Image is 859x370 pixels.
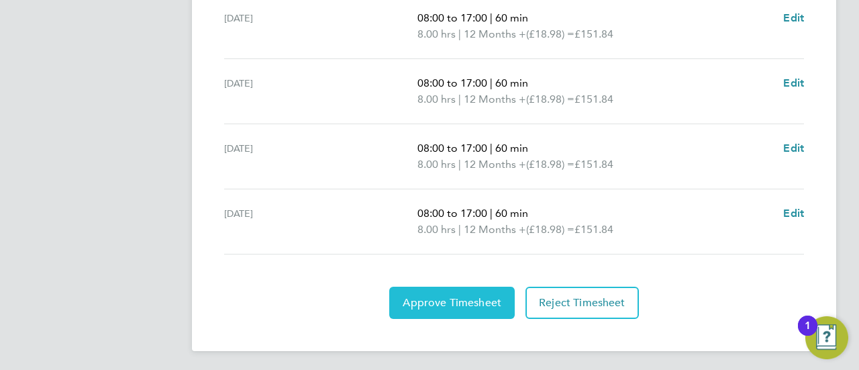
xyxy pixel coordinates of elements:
span: | [490,142,493,154]
a: Edit [783,10,804,26]
button: Open Resource Center, 1 new notification [805,316,848,359]
span: 8.00 hrs [417,158,456,171]
span: 8.00 hrs [417,93,456,105]
div: [DATE] [224,10,417,42]
span: | [490,207,493,220]
span: (£18.98) = [526,158,574,171]
span: Edit [783,77,804,89]
span: Approve Timesheet [403,296,501,310]
div: [DATE] [224,205,417,238]
span: 08:00 to 17:00 [417,11,487,24]
span: 60 min [495,11,528,24]
span: 12 Months + [464,91,526,107]
span: (£18.98) = [526,93,574,105]
span: 12 Months + [464,156,526,173]
a: Edit [783,140,804,156]
span: 12 Months + [464,222,526,238]
span: 08:00 to 17:00 [417,207,487,220]
button: Approve Timesheet [389,287,515,319]
span: | [458,93,461,105]
span: | [458,158,461,171]
span: Edit [783,142,804,154]
span: £151.84 [574,158,613,171]
span: | [458,28,461,40]
button: Reject Timesheet [525,287,639,319]
span: Edit [783,207,804,220]
span: 8.00 hrs [417,223,456,236]
span: Reject Timesheet [539,296,625,310]
a: Edit [783,205,804,222]
span: 08:00 to 17:00 [417,142,487,154]
a: Edit [783,75,804,91]
span: (£18.98) = [526,223,574,236]
span: 60 min [495,142,528,154]
span: £151.84 [574,93,613,105]
span: Edit [783,11,804,24]
span: 8.00 hrs [417,28,456,40]
span: | [490,11,493,24]
div: [DATE] [224,140,417,173]
span: £151.84 [574,223,613,236]
div: 1 [805,326,811,343]
span: (£18.98) = [526,28,574,40]
span: 60 min [495,207,528,220]
span: £151.84 [574,28,613,40]
span: 60 min [495,77,528,89]
div: [DATE] [224,75,417,107]
span: | [458,223,461,236]
span: 12 Months + [464,26,526,42]
span: | [490,77,493,89]
span: 08:00 to 17:00 [417,77,487,89]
